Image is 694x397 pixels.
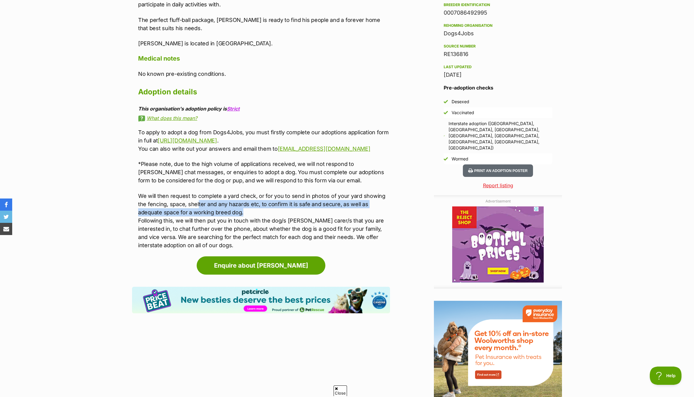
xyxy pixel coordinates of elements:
[434,182,562,189] a: Report listing
[334,385,347,396] span: Close
[138,128,390,153] p: To apply to adopt a dog from Dogs4Jobs, you must firstly complete our adoptions application form ...
[138,160,390,184] p: *Please note, due to the high volume of applications received, we will not respond to [PERSON_NAM...
[197,256,325,275] a: Enquire about [PERSON_NAME]
[444,71,552,79] div: [DATE]
[132,287,390,313] img: Pet Circle promo banner
[452,99,469,105] div: Desexed
[138,70,390,78] p: No known pre-existing conditions.
[449,121,552,151] div: Interstate adoption ([GEOGRAPHIC_DATA], [GEOGRAPHIC_DATA], [GEOGRAPHIC_DATA], [GEOGRAPHIC_DATA], ...
[138,54,390,62] h4: Medical notes
[444,29,552,38] div: Dogs4Jobs
[138,192,390,249] p: We will then request to complete a yard check, or for you to send in photos of your yard showing ...
[463,164,533,177] button: Print an adoption poster
[444,84,552,91] h3: Pre-adoption checks
[138,16,390,32] p: The perfect fluff-ball package, [PERSON_NAME] is ready to find his people and a forever home that...
[444,100,448,104] img: Yes
[278,146,370,152] a: [EMAIL_ADDRESS][DOMAIN_NAME]
[444,157,448,161] img: Yes
[444,2,552,7] div: Breeder identification
[444,23,552,28] div: Rehoming organisation
[158,137,217,144] a: [URL][DOMAIN_NAME]
[138,115,390,121] a: What does this mean?
[227,106,240,112] a: Strict
[138,106,390,111] div: This organisation's adoption policy is
[434,195,562,289] div: Advertisement
[452,206,544,283] iframe: Advertisement
[444,9,552,17] div: 0007086492995
[138,85,390,99] h2: Adoption details
[444,44,552,49] div: Source number
[444,50,552,58] div: RE136816
[444,111,448,115] img: Yes
[650,367,682,385] iframe: Help Scout Beacon - Open
[452,110,474,116] div: Vaccinated
[444,65,552,69] div: Last updated
[138,39,390,47] p: [PERSON_NAME] is located in [GEOGRAPHIC_DATA].
[452,156,468,162] div: Wormed
[444,135,445,136] img: Yes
